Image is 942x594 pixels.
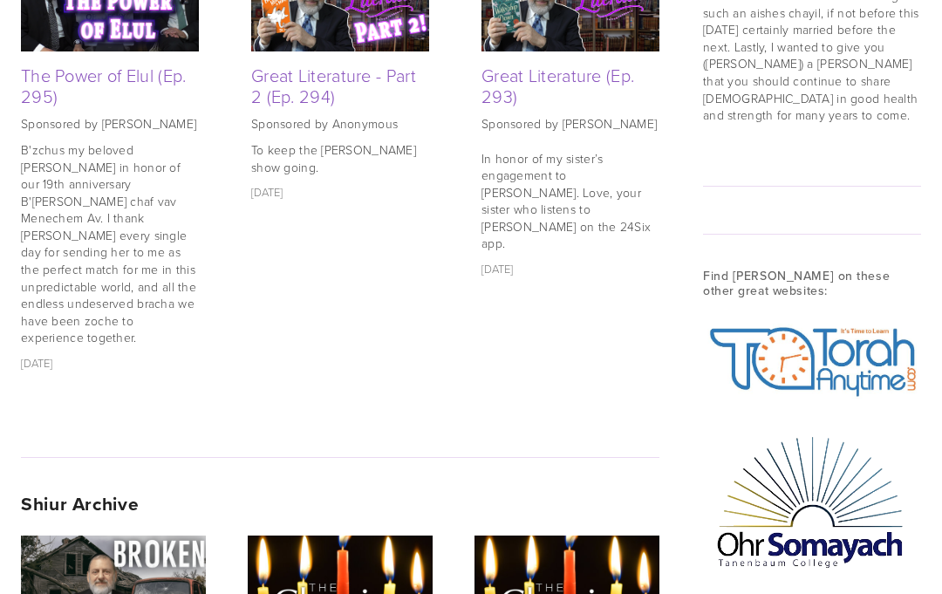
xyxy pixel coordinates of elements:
p: Sponsored by Anonymous [251,115,429,133]
p: To keep the [PERSON_NAME] show going. [251,141,429,175]
a: Great Literature (Ep. 293) [481,63,634,108]
time: [DATE] [251,184,283,200]
img: TorahAnytimeAlpha.jpg [703,318,921,403]
a: The Power of Elul (Ep. 295) [21,63,187,108]
a: Great Literature - Part 2 (Ep. 294) [251,63,416,108]
time: [DATE] [21,355,53,371]
time: [DATE] [481,261,514,277]
p: Sponsored by [PERSON_NAME] In honor of my sister’s engagement to [PERSON_NAME]. Love, your sister... [481,115,659,252]
strong: Shiur Archive [21,490,139,517]
img: OhrSomayach Logo [703,425,921,577]
p: B'zchus my beloved [PERSON_NAME] in honor of our 19th anniversary B'[PERSON_NAME] chaf vav Menech... [21,141,199,346]
h3: Find [PERSON_NAME] on these other great websites: [703,269,921,298]
p: Sponsored by [PERSON_NAME] [21,115,199,133]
